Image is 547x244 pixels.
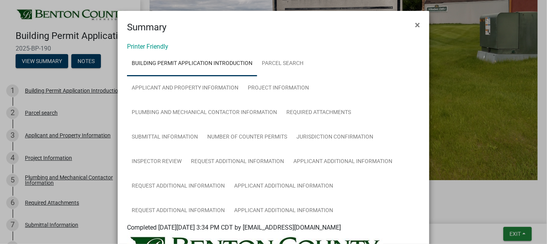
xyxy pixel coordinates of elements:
a: Request Additional Information [127,174,229,199]
span: Completed [DATE][DATE] 3:34 PM CDT by [EMAIL_ADDRESS][DOMAIN_NAME] [127,224,341,231]
a: Request Additional Information [127,198,229,223]
a: Building Permit Application Introduction [127,51,257,76]
h4: Summary [127,20,166,34]
a: Parcel search [257,51,308,76]
a: Plumbing and Mechanical Contactor Information [127,100,282,125]
a: Applicant Additional Information [229,174,338,199]
a: Printer Friendly [127,43,168,50]
a: Number of Counter Permits [203,125,292,150]
button: Close [409,14,426,36]
a: Inspector Review [127,149,186,174]
a: Applicant and Property Information [127,76,243,101]
a: Jurisdiction Confirmation [292,125,378,150]
a: Applicant Additional Information [229,198,338,223]
a: Project Information [243,76,314,101]
a: Required Attachments [282,100,356,125]
a: Request Additional Information [186,149,289,174]
a: Applicant Additional Information [289,149,397,174]
span: × [415,19,420,30]
a: Submittal Information [127,125,203,150]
